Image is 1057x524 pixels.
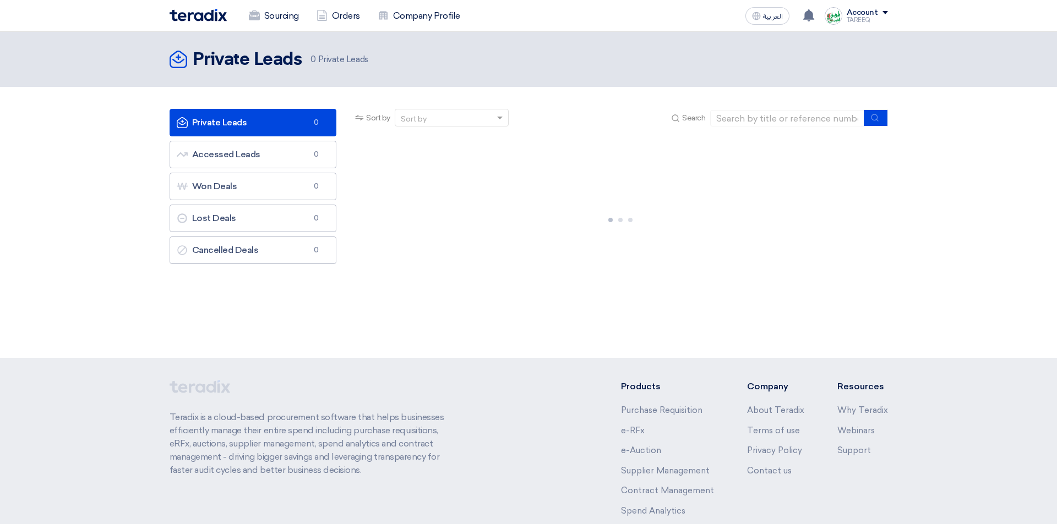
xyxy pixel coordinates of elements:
span: 0 [309,117,323,128]
a: Spend Analytics [621,506,685,516]
a: Company Profile [369,4,469,28]
a: Support [837,445,871,455]
span: Search [682,112,705,124]
span: 0 [310,54,316,64]
a: Contact us [747,466,792,476]
a: Lost Deals0 [170,205,337,232]
a: Private Leads0 [170,109,337,136]
p: Teradix is a cloud-based procurement software that helps businesses efficiently manage their enti... [170,411,457,477]
span: 0 [309,181,323,192]
input: Search by title or reference number [710,110,864,126]
a: Contract Management [621,486,714,495]
div: TAREEQ [847,17,888,23]
a: Supplier Management [621,466,710,476]
a: Terms of use [747,426,800,435]
img: Teradix logo [170,9,227,21]
a: About Teradix [747,405,804,415]
div: Account [847,8,878,18]
a: Sourcing [240,4,308,28]
span: 0 [309,245,323,256]
span: 0 [309,149,323,160]
a: Orders [308,4,369,28]
h2: Private Leads [193,49,302,71]
button: العربية [745,7,789,25]
a: Webinars [837,426,875,435]
div: Sort by [401,113,427,125]
li: Resources [837,380,888,393]
a: e-Auction [621,445,661,455]
a: Why Teradix [837,405,888,415]
a: Cancelled Deals0 [170,236,337,264]
span: Sort by [366,112,390,124]
span: Private Leads [310,53,368,66]
li: Products [621,380,714,393]
span: العربية [763,13,783,20]
a: Purchase Requisition [621,405,702,415]
a: e-RFx [621,426,645,435]
a: Won Deals0 [170,173,337,200]
a: Accessed Leads0 [170,141,337,168]
a: Privacy Policy [747,445,802,455]
img: Screenshot___1727703618088.png [825,7,842,25]
li: Company [747,380,804,393]
span: 0 [309,213,323,224]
